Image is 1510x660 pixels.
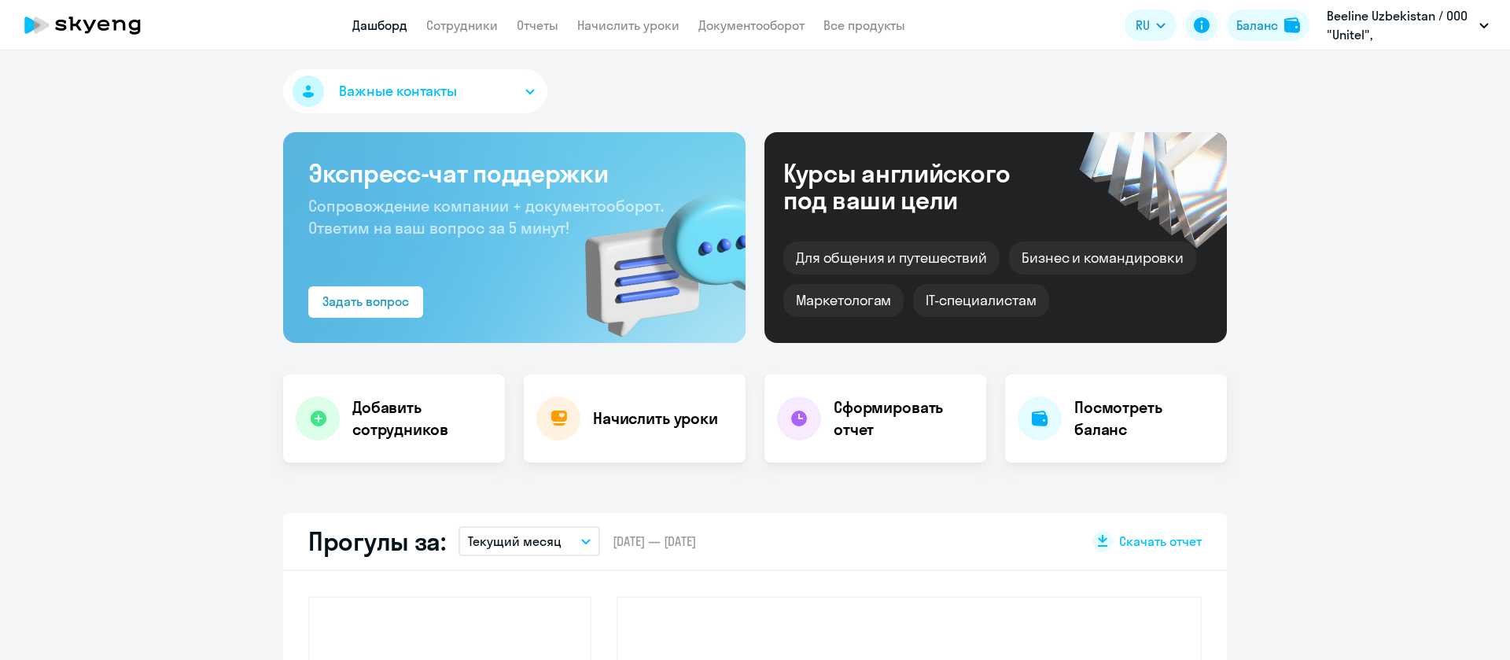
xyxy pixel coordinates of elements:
p: Текущий месяц [468,532,562,551]
img: balance [1284,17,1300,33]
div: Баланс [1236,16,1278,35]
span: [DATE] — [DATE] [613,533,696,550]
span: Важные контакты [339,81,457,101]
button: Beeline Uzbekistan / ООО "Unitel", [GEOGRAPHIC_DATA] [1319,6,1497,44]
span: Сопровождение компании + документооборот. Ответим на ваш вопрос за 5 минут! [308,196,664,238]
div: Курсы английского под ваши цели [783,160,1052,213]
a: Начислить уроки [577,17,679,33]
div: Для общения и путешествий [783,242,1000,275]
button: RU [1125,9,1177,41]
h4: Начислить уроки [593,407,718,430]
p: Beeline Uzbekistan / ООО "Unitel", [GEOGRAPHIC_DATA] [1327,6,1473,44]
a: Отчеты [517,17,558,33]
a: Дашборд [352,17,407,33]
h4: Сформировать отчет [834,396,974,441]
button: Балансbalance [1227,9,1309,41]
h4: Посмотреть баланс [1074,396,1214,441]
span: Скачать отчет [1119,533,1202,550]
h2: Прогулы за: [308,525,446,557]
button: Важные контакты [283,69,547,113]
button: Задать вопрос [308,286,423,318]
button: Текущий месяц [459,526,600,556]
div: Бизнес и командировки [1009,242,1196,275]
div: IT-специалистам [913,284,1048,317]
div: Маркетологам [783,284,904,317]
img: bg-img [562,166,746,343]
h3: Экспресс-чат поддержки [308,157,720,189]
h4: Добавить сотрудников [352,396,492,441]
a: Сотрудники [426,17,498,33]
span: RU [1136,16,1150,35]
a: Все продукты [823,17,905,33]
div: Задать вопрос [322,292,409,311]
a: Документооборот [698,17,805,33]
